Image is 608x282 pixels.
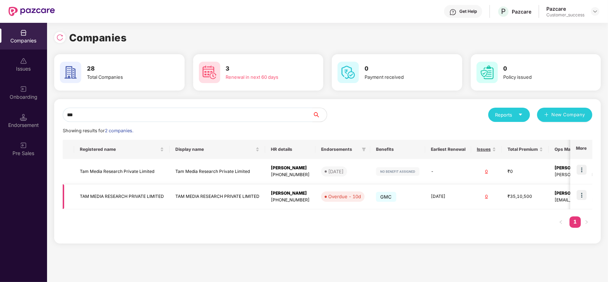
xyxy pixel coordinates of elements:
th: Registered name [74,140,170,159]
img: svg+xml;base64,PHN2ZyB4bWxucz0iaHR0cDovL3d3dy53My5vcmcvMjAwMC9zdmciIHdpZHRoPSIxMjIiIGhlaWdodD0iMj... [376,167,419,176]
button: search [312,108,327,122]
div: Policy issued [504,73,581,81]
img: icon [577,165,587,175]
h1: Companies [69,30,127,46]
span: filter [362,147,366,152]
span: filter [360,145,367,154]
img: svg+xml;base64,PHN2ZyB4bWxucz0iaHR0cDovL3d3dy53My5vcmcvMjAwMC9zdmciIHdpZHRoPSI2MCIgaGVpZ2h0PSI2MC... [199,62,220,83]
span: New Company [552,111,586,118]
span: P [501,7,506,16]
button: right [581,216,592,228]
div: Total Companies [87,73,164,81]
div: Payment received [365,73,442,81]
div: 0 [477,168,496,175]
span: Registered name [80,147,159,152]
img: svg+xml;base64,PHN2ZyBpZD0iQ29tcGFuaWVzIiB4bWxucz0iaHR0cDovL3d3dy53My5vcmcvMjAwMC9zdmciIHdpZHRoPS... [20,29,27,36]
td: Tam Media Research Private Limited [74,159,170,184]
span: caret-down [518,112,523,117]
span: 2 companies. [105,128,133,133]
div: [PERSON_NAME] [271,165,310,171]
th: HR details [265,140,315,159]
button: plusNew Company [537,108,592,122]
h3: 0 [504,64,581,73]
a: 1 [570,216,581,227]
li: 1 [570,216,581,228]
div: ₹35,10,500 [507,193,543,200]
div: Customer_success [546,12,584,18]
td: [DATE] [425,184,471,210]
div: ₹0 [507,168,543,175]
th: Earliest Renewal [425,140,471,159]
th: Total Premium [502,140,549,159]
img: svg+xml;base64,PHN2ZyBpZD0iRHJvcGRvd24tMzJ4MzIiIHhtbG5zPSJodHRwOi8vd3d3LnczLm9yZy8yMDAwL3N2ZyIgd2... [592,9,598,14]
img: svg+xml;base64,PHN2ZyB3aWR0aD0iMjAiIGhlaWdodD0iMjAiIHZpZXdCb3g9IjAgMCAyMCAyMCIgZmlsbD0ibm9uZSIgeG... [20,142,27,149]
th: Benefits [370,140,425,159]
div: [PHONE_NUMBER] [271,197,310,204]
img: svg+xml;base64,PHN2ZyBpZD0iSGVscC0zMngzMiIgeG1sbnM9Imh0dHA6Ly93d3cudzMub3JnLzIwMDAvc3ZnIiB3aWR0aD... [449,9,457,16]
div: 0 [477,193,496,200]
th: Display name [170,140,265,159]
div: Reports [495,111,523,118]
th: Issues [471,140,502,159]
li: Next Page [581,216,592,228]
h3: 0 [365,64,442,73]
div: [DATE] [328,168,344,175]
div: Renewal in next 60 days [226,73,303,81]
img: svg+xml;base64,PHN2ZyB4bWxucz0iaHR0cDovL3d3dy53My5vcmcvMjAwMC9zdmciIHdpZHRoPSI2MCIgaGVpZ2h0PSI2MC... [60,62,81,83]
h3: 3 [226,64,303,73]
span: search [312,112,327,118]
div: [PHONE_NUMBER] [271,171,310,178]
img: svg+xml;base64,PHN2ZyB4bWxucz0iaHR0cDovL3d3dy53My5vcmcvMjAwMC9zdmciIHdpZHRoPSI2MCIgaGVpZ2h0PSI2MC... [338,62,359,83]
span: plus [544,112,549,118]
img: svg+xml;base64,PHN2ZyB4bWxucz0iaHR0cDovL3d3dy53My5vcmcvMjAwMC9zdmciIHdpZHRoPSI2MCIgaGVpZ2h0PSI2MC... [476,62,498,83]
div: Pazcare [512,8,531,15]
img: svg+xml;base64,PHN2ZyBpZD0iSXNzdWVzX2Rpc2FibGVkIiB4bWxucz0iaHR0cDovL3d3dy53My5vcmcvMjAwMC9zdmciIH... [20,57,27,65]
td: TAM MEDIA RESEARCH PRIVATE LIMITED [74,184,170,210]
span: right [584,220,589,224]
div: Get Help [459,9,477,14]
h3: 28 [87,64,164,73]
img: New Pazcare Logo [9,7,55,16]
span: GMC [376,192,396,202]
img: svg+xml;base64,PHN2ZyB3aWR0aD0iMjAiIGhlaWdodD0iMjAiIHZpZXdCb3g9IjAgMCAyMCAyMCIgZmlsbD0ibm9uZSIgeG... [20,86,27,93]
div: Pazcare [546,5,584,12]
li: Previous Page [555,216,567,228]
img: svg+xml;base64,PHN2ZyB3aWR0aD0iMTQuNSIgaGVpZ2h0PSIxNC41IiB2aWV3Qm94PSIwIDAgMTYgMTYiIGZpbGw9Im5vbm... [20,114,27,121]
th: More [570,140,592,159]
span: Showing results for [63,128,133,133]
span: left [559,220,563,224]
img: icon [577,190,587,200]
td: - [425,159,471,184]
img: svg+xml;base64,PHN2ZyBpZD0iUmVsb2FkLTMyeDMyIiB4bWxucz0iaHR0cDovL3d3dy53My5vcmcvMjAwMC9zdmciIHdpZH... [56,34,63,41]
td: Tam Media Research Private Limited [170,159,265,184]
td: TAM MEDIA RESEARCH PRIVATE LIMITED [170,184,265,210]
div: Overdue - 10d [328,193,361,200]
span: Total Premium [507,147,538,152]
button: left [555,216,567,228]
span: Endorsements [321,147,359,152]
span: Display name [175,147,254,152]
div: [PERSON_NAME] [271,190,310,197]
span: Issues [477,147,491,152]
